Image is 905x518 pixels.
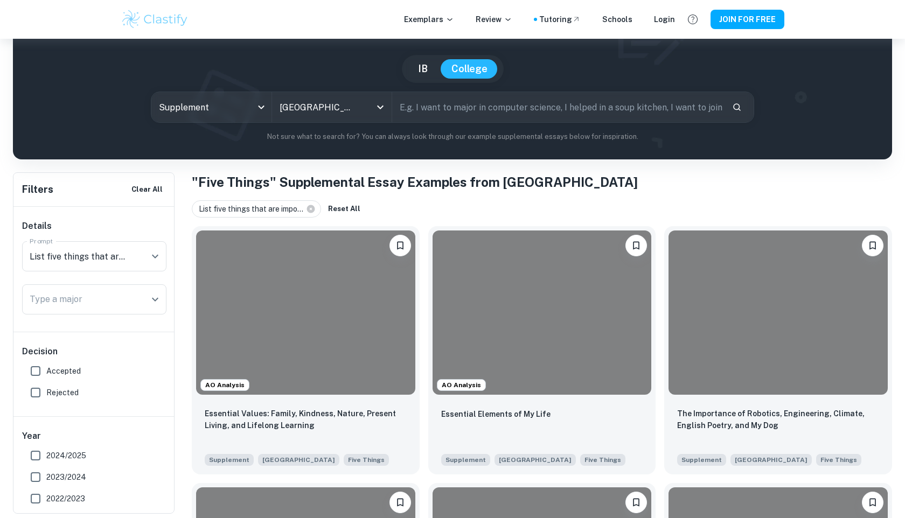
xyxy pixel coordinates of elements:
[392,92,723,122] input: E.g. I want to major in computer science, I helped in a soup kitchen, I want to join the debate t...
[495,454,576,466] span: [GEOGRAPHIC_DATA]
[148,249,163,264] button: Open
[441,408,551,420] p: Essential Elements of My Life
[404,13,454,25] p: Exemplars
[625,492,647,513] button: Please log in to bookmark exemplars
[820,455,857,465] span: Five Things
[625,235,647,256] button: Please log in to bookmark exemplars
[205,408,407,431] p: Essential Values: Family, Kindness, Nature, Present Living, and Lifelong Learning
[677,454,726,466] span: Supplement
[437,380,485,390] span: AO Analysis
[22,430,166,443] h6: Year
[428,226,656,474] a: AO AnalysisPlease log in to bookmark exemplarsEssential Elements of My LifeSupplement[GEOGRAPHIC_...
[344,453,389,466] span: List five things that are important to you.
[46,493,85,505] span: 2022/2023
[441,59,498,79] button: College
[192,200,321,218] div: List five things that are impo...
[441,454,490,466] span: Supplement
[862,492,883,513] button: Please log in to bookmark exemplars
[205,454,254,466] span: Supplement
[348,455,385,465] span: Five Things
[602,13,632,25] a: Schools
[476,13,512,25] p: Review
[22,182,53,197] h6: Filters
[816,453,861,466] span: List five things that are important to you.
[654,13,675,25] a: Login
[22,131,883,142] p: Not sure what to search for? You can always look through our example supplemental essays below fo...
[373,100,388,115] button: Open
[46,450,86,461] span: 2024/2025
[711,10,784,29] button: JOIN FOR FREE
[580,453,625,466] span: List five things that are important to you.
[728,98,746,116] button: Search
[22,345,166,358] h6: Decision
[201,380,249,390] span: AO Analysis
[121,9,189,30] img: Clastify logo
[584,455,621,465] span: Five Things
[389,235,411,256] button: Please log in to bookmark exemplars
[22,220,166,233] h6: Details
[30,236,53,246] label: Prompt
[129,181,165,198] button: Clear All
[389,492,411,513] button: Please log in to bookmark exemplars
[664,226,892,474] a: Please log in to bookmark exemplarsThe Importance of Robotics, Engineering, Climate, English Poet...
[862,235,883,256] button: Please log in to bookmark exemplars
[407,59,438,79] button: IB
[151,92,271,122] div: Supplement
[258,454,339,466] span: [GEOGRAPHIC_DATA]
[192,226,420,474] a: AO AnalysisPlease log in to bookmark exemplarsEssential Values: Family, Kindness, Nature, Present...
[46,365,81,377] span: Accepted
[46,471,86,483] span: 2023/2024
[325,201,363,217] button: Reset All
[46,387,79,398] span: Rejected
[730,454,812,466] span: [GEOGRAPHIC_DATA]
[192,172,892,192] h1: "Five Things" Supplemental Essay Examples from [GEOGRAPHIC_DATA]
[199,203,308,215] span: List five things that are impo...
[684,10,702,29] button: Help and Feedback
[539,13,581,25] a: Tutoring
[148,292,163,307] button: Open
[677,408,879,431] p: The Importance of Robotics, Engineering, Climate, English Poetry, and My Dog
